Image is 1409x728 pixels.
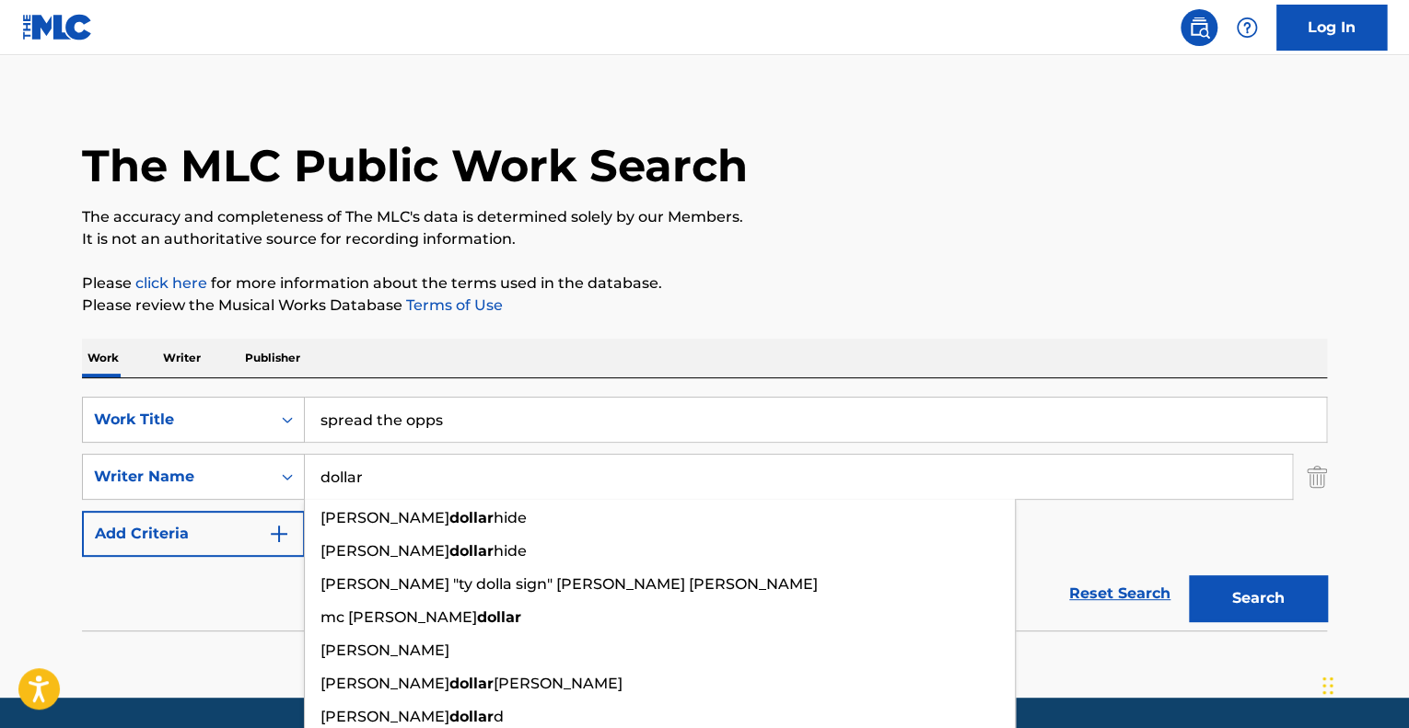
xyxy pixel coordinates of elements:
[494,675,623,692] span: [PERSON_NAME]
[449,675,494,692] strong: dollar
[82,295,1327,317] p: Please review the Musical Works Database
[1317,640,1409,728] iframe: Chat Widget
[320,575,818,593] span: [PERSON_NAME] "ty dolla sign" [PERSON_NAME] [PERSON_NAME]
[82,272,1327,295] p: Please for more information about the terms used in the database.
[494,708,504,725] span: d
[1189,575,1327,621] button: Search
[1322,658,1333,713] div: Drag
[320,675,449,692] span: [PERSON_NAME]
[1181,9,1217,46] a: Public Search
[94,409,260,431] div: Work Title
[82,511,305,557] button: Add Criteria
[82,397,1327,630] form: Search Form
[157,339,206,377] p: Writer
[449,509,494,526] strong: dollar
[320,608,477,626] span: mc [PERSON_NAME]
[1229,9,1265,46] div: Help
[320,509,449,526] span: [PERSON_NAME]
[82,206,1327,228] p: The accuracy and completeness of The MLC's data is determined solely by our Members.
[82,138,748,193] h1: The MLC Public Work Search
[268,523,290,545] img: 9d2ae6d4665cec9f34b9.svg
[1060,573,1180,614] a: Reset Search
[320,542,449,560] span: [PERSON_NAME]
[320,641,449,659] span: [PERSON_NAME]
[239,339,306,377] p: Publisher
[94,466,260,488] div: Writer Name
[494,509,527,526] span: hide
[1307,454,1327,500] img: Delete Criterion
[402,296,503,314] a: Terms of Use
[449,708,494,725] strong: dollar
[135,274,207,292] a: click here
[82,339,124,377] p: Work
[1236,17,1258,39] img: help
[22,14,93,40] img: MLC Logo
[494,542,527,560] span: hide
[82,228,1327,250] p: It is not an authoritative source for recording information.
[320,708,449,725] span: [PERSON_NAME]
[1276,5,1387,51] a: Log In
[449,542,494,560] strong: dollar
[1188,17,1210,39] img: search
[477,608,521,626] strong: dollar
